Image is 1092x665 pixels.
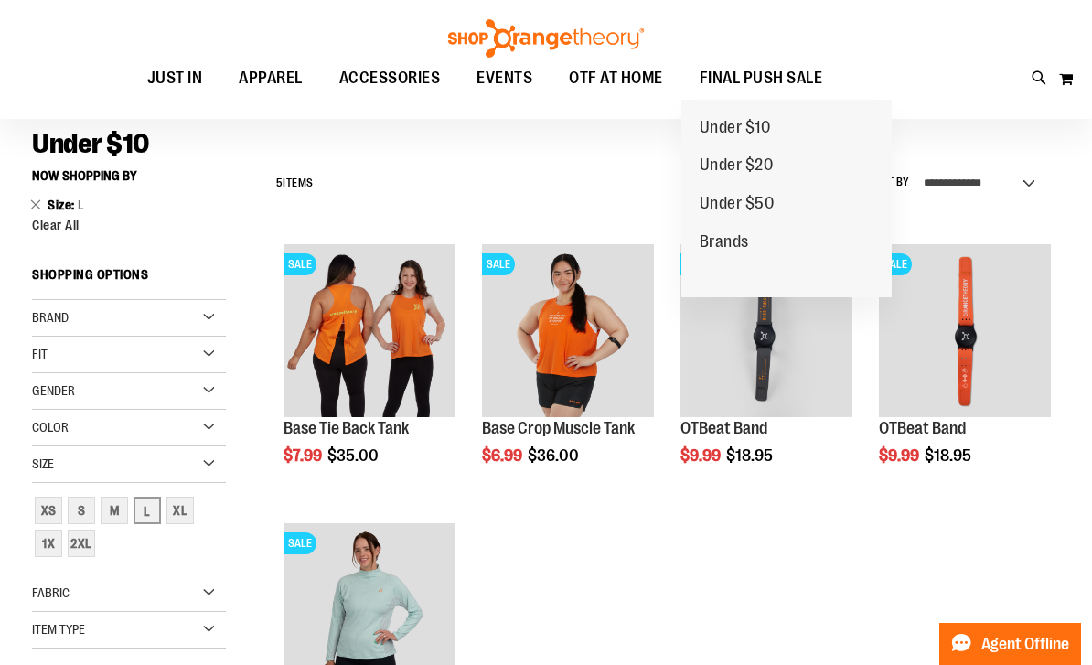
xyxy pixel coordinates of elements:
div: M [101,497,128,524]
span: $9.99 [680,446,723,465]
div: XL [166,497,194,524]
a: S [65,494,98,527]
a: XS [32,494,65,527]
span: Brand [32,310,69,325]
span: Fit [32,347,48,361]
span: Clear All [32,218,80,232]
a: OTBeat Band [680,419,767,437]
span: 5 [276,177,284,189]
img: OTBeat Band [680,244,852,416]
span: SALE [284,532,316,554]
span: Size [32,456,54,471]
a: Under $50 [681,185,793,223]
span: ACCESSORIES [339,58,441,99]
span: APPAREL [239,58,303,99]
span: Under $50 [700,194,775,217]
a: Base Tie Back Tank [284,419,409,437]
span: Size [48,198,78,212]
span: Under $20 [700,156,774,178]
a: FINAL PUSH SALE [681,58,841,99]
a: APPAREL [220,58,321,100]
span: Agent Offline [981,636,1069,653]
a: M [98,494,131,527]
a: OTBeat BandSALE [680,244,852,419]
img: Product image for Base Tie Back Tank [284,244,455,416]
strong: Shopping Options [32,259,226,300]
span: Gender [32,383,75,398]
div: 2XL [68,530,95,557]
span: $35.00 [327,446,381,465]
div: product [473,235,663,511]
span: Fabric [32,585,70,600]
a: Clear All [32,219,226,231]
a: JUST IN [129,58,221,100]
img: Shop Orangetheory [445,19,647,58]
a: ACCESSORIES [321,58,459,100]
span: FINAL PUSH SALE [700,58,823,99]
h2: Items [276,169,314,198]
span: $18.95 [925,446,974,465]
span: SALE [284,253,316,275]
a: OTBeat Band [879,419,966,437]
span: Under $10 [32,128,149,159]
a: 2XL [65,527,98,560]
a: Under $10 [681,109,789,147]
button: Agent Offline [939,623,1081,665]
span: OTF AT HOME [569,58,663,99]
span: JUST IN [147,58,203,99]
div: XS [35,497,62,524]
ul: FINAL PUSH SALE [681,100,892,298]
a: XL [164,494,197,527]
a: Product image for Base Crop Muscle TankSALE [482,244,654,419]
a: Base Crop Muscle Tank [482,419,635,437]
a: 1X [32,527,65,560]
a: Under $20 [681,146,792,185]
span: Color [32,420,69,434]
div: product [870,235,1060,511]
span: $9.99 [879,446,922,465]
img: OTBeat Band [879,244,1051,416]
span: SALE [482,253,515,275]
span: $18.95 [726,446,776,465]
a: OTF AT HOME [551,58,681,100]
div: product [671,235,862,511]
span: $7.99 [284,446,325,465]
div: S [68,497,95,524]
div: 1X [35,530,62,557]
span: Item Type [32,622,85,637]
span: L [78,198,85,212]
span: $36.00 [528,446,582,465]
a: OTBeat BandSALE [879,244,1051,419]
a: L [131,494,164,527]
a: EVENTS [458,58,551,100]
div: L [134,497,161,524]
span: Brands [700,232,749,255]
span: $6.99 [482,446,525,465]
img: Product image for Base Crop Muscle Tank [482,244,654,416]
button: Now Shopping by [32,160,146,191]
span: Under $10 [700,118,771,141]
span: EVENTS [476,58,532,99]
a: Brands [681,223,767,262]
span: SALE [879,253,912,275]
div: product [274,235,465,511]
a: Product image for Base Tie Back TankSALE [284,244,455,419]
